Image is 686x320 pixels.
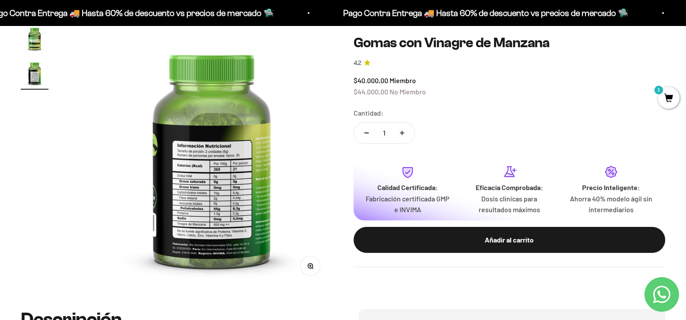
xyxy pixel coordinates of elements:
[343,6,628,20] p: Pago Contra Entrega 🚚 Hasta 60% de descuento vs precios de mercado 🛸
[582,183,640,191] strong: Precio Inteligente:
[390,123,415,143] button: Aumentar cantidad
[21,25,48,52] img: Gomas con Vinagre de Manzana
[21,59,48,87] img: Gomas con Vinagre de Manzana
[390,87,426,95] span: No Miembro
[354,123,379,143] button: Reducir cantidad
[21,25,48,55] button: Ir al artículo 1
[390,76,416,84] span: Miembro
[377,183,438,191] strong: Calidad Certificada:
[354,76,388,84] span: $40.000,00
[21,59,48,90] button: Ir al artículo 2
[654,85,664,95] mark: 1
[476,183,543,191] strong: Eficacia Comprobada:
[354,227,666,253] button: Añadir al carrito
[465,193,553,215] p: Dosis clínicas para resultados máximos
[354,87,388,95] span: $44.000,00
[354,107,383,119] label: Cantidad:
[354,58,361,68] span: 4.2
[354,58,666,68] a: 4.24.2 de 5.0 estrellas
[354,35,666,51] h1: Gomas con Vinagre de Manzana
[658,94,680,103] a: 1
[567,193,655,215] p: Ahorra 40% modelo ágil sin intermediarios
[364,193,452,215] p: Fabricación certificada GMP e INVIMA
[371,234,648,246] div: Añadir al carrito
[80,25,344,288] img: Gomas con Vinagre de Manzana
